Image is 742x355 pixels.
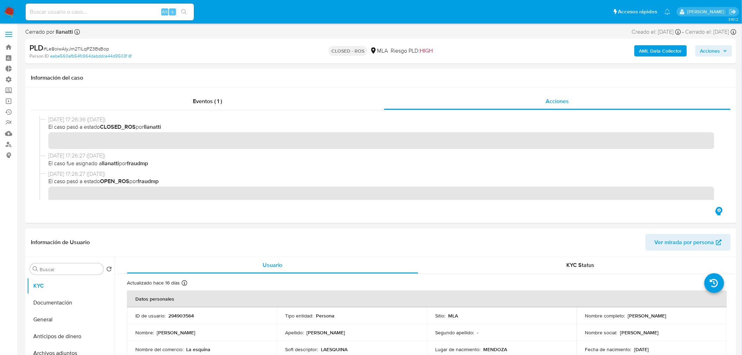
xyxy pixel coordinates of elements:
[639,45,682,56] b: AML Data Collector
[135,346,183,353] p: Nombre del comercio :
[634,45,687,56] button: AML Data Collector
[135,329,154,336] p: Nombre :
[483,346,507,353] p: MENDOZA
[26,7,194,16] input: Buscar usuario o caso...
[263,261,283,269] span: Usuario
[665,9,670,15] a: Notificaciones
[585,329,618,336] p: Nombre social :
[370,47,388,55] div: MLA
[135,313,166,319] p: ID de usuario :
[157,329,195,336] p: [PERSON_NAME]
[546,97,569,105] span: Acciones
[171,8,174,15] span: s
[391,47,433,55] span: Riesgo PLD:
[177,7,191,17] button: search-icon
[646,234,731,251] button: Ver mirada por persona
[106,266,112,274] button: Volver al orden por defecto
[700,45,720,56] span: Acciones
[620,329,659,336] p: [PERSON_NAME]
[567,261,595,269] span: KYC Status
[632,28,681,36] div: Creado el: [DATE]
[285,329,304,336] p: Apellido :
[186,346,210,353] p: La esquina
[27,277,115,294] button: KYC
[162,8,168,15] span: Alt
[43,45,109,52] span: # Le8oiwAIyJm2TILqPZ3BsBop
[127,290,727,307] th: Datos personales
[25,28,73,36] span: Cerrado por
[285,313,313,319] p: Tipo entidad :
[618,8,657,15] span: Accesos rápidos
[193,97,222,105] span: Eventos ( 1 )
[168,313,194,319] p: 294903564
[420,47,433,55] span: HIGH
[50,53,131,59] a: eabe560afb54fc964dabddce44d9503f
[655,234,714,251] span: Ver mirada por persona
[54,28,73,36] b: llanatti
[27,328,115,345] button: Anticipos de dinero
[585,313,625,319] p: Nombre completo :
[127,280,180,286] p: Actualizado hace 16 días
[321,346,348,353] p: LAESQUINA
[477,329,478,336] p: -
[695,45,732,56] button: Acciones
[27,294,115,311] button: Documentación
[687,8,727,15] p: ludmila.lanatti@mercadolibre.com
[33,266,38,272] button: Buscar
[628,313,667,319] p: [PERSON_NAME]
[307,329,345,336] p: [PERSON_NAME]
[686,28,736,36] div: Cerrado el: [DATE]
[682,28,684,36] span: -
[29,42,43,53] b: PLD
[316,313,335,319] p: Persona
[729,8,737,15] a: Salir
[40,266,101,273] input: Buscar
[435,313,445,319] p: Sitio :
[29,53,49,59] b: Person ID
[31,74,731,81] h1: Información del caso
[435,346,480,353] p: Lugar de nacimiento :
[27,311,115,328] button: General
[435,329,474,336] p: Segundo apellido :
[329,46,367,56] p: CLOSED - ROS
[285,346,318,353] p: Soft descriptor :
[31,239,90,246] h1: Información de Usuario
[448,313,458,319] p: MLA
[634,346,649,353] p: [DATE]
[585,346,632,353] p: Fecha de nacimiento :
